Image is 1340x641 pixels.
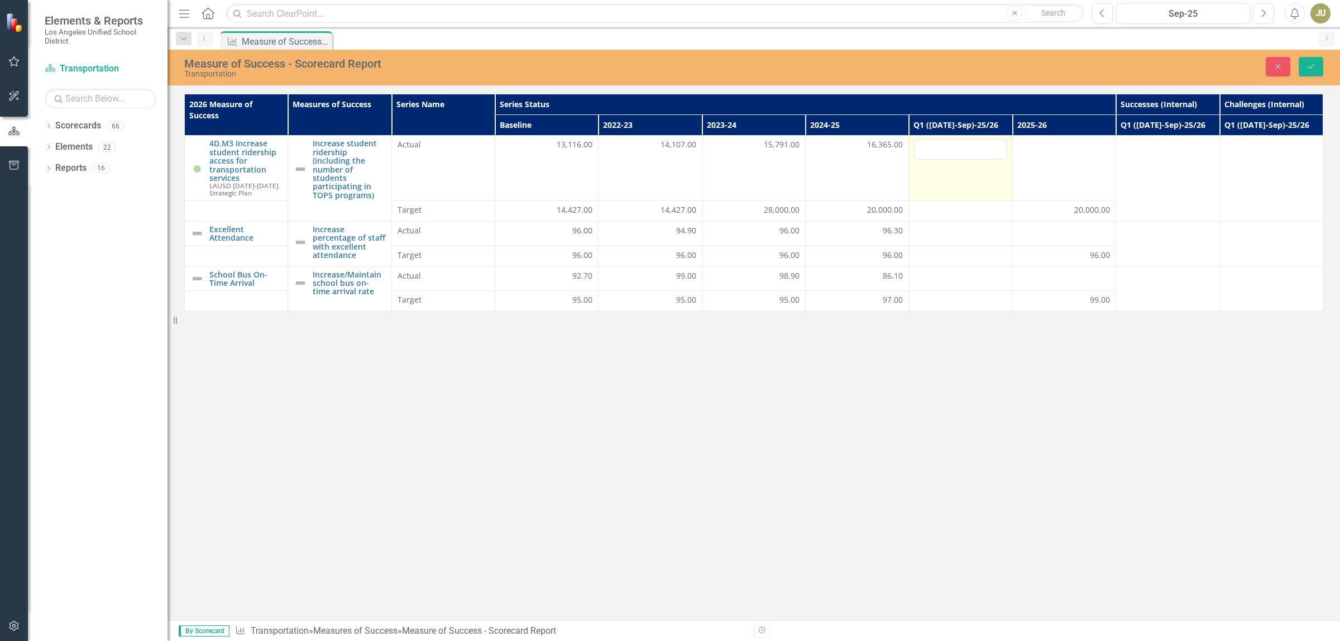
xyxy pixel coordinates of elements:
span: LAUSD [DATE]-[DATE] Strategic Plan [209,181,279,197]
a: Measures of Success [313,625,398,636]
span: Search [1041,8,1065,17]
span: 16,365.00 [867,139,903,150]
span: 95.00 [676,294,696,305]
div: Measure of Success - Scorecard Report [402,625,556,636]
span: 96.00 [676,250,696,261]
span: 14,427.00 [557,204,592,216]
span: Target [398,204,489,216]
span: 94.90 [676,225,696,236]
span: Actual [398,270,489,281]
a: Transportation [251,625,309,636]
div: 66 [107,121,125,131]
span: 96.00 [1090,250,1110,261]
a: Transportation [45,63,156,75]
span: 20,000.00 [867,204,903,216]
a: Scorecards [55,119,101,132]
a: Increase/Maintain school bus on-time arrival rate [313,270,385,296]
span: Elements & Reports [45,14,156,27]
a: Elements [55,141,93,154]
span: 14,427.00 [661,204,696,216]
button: Search [1025,6,1081,21]
span: 86.10 [883,270,903,281]
div: 22 [98,142,116,152]
span: 99.00 [676,270,696,281]
div: Measure of Success - Scorecard Report [184,58,829,70]
span: 96.00 [572,225,592,236]
a: Reports [55,162,87,175]
span: 96.30 [883,225,903,236]
small: Los Angeles Unified School District [45,27,156,46]
a: Increase percentage of staff with excellent attendance [313,225,385,260]
span: Actual [398,139,489,150]
button: Sep-25 [1116,3,1250,23]
div: 16 [92,164,110,173]
div: » » [235,625,745,638]
img: Not Defined [190,272,204,285]
span: 98.90 [779,270,800,281]
a: Excellent Attendance [209,225,282,242]
span: Target [398,294,489,305]
span: 96.00 [779,225,800,236]
button: JU [1310,3,1331,23]
span: 20,000.00 [1074,204,1110,216]
span: 15,791.00 [764,139,800,150]
img: Not Defined [294,162,307,176]
span: 28,000.00 [764,204,800,216]
span: 96.00 [883,250,903,261]
img: Not Defined [294,236,307,249]
img: Not Defined [294,276,307,290]
span: 96.00 [572,250,592,261]
span: Target [398,250,489,261]
span: 95.00 [572,294,592,305]
span: 14,107.00 [661,139,696,150]
span: Actual [398,225,489,236]
div: Sep-25 [1120,7,1246,21]
a: Increase student ridership (including the number of students participating in TOPS programs) [313,139,385,199]
span: 97.00 [883,294,903,305]
a: 4D.M3 Increase student ridership access for transportation services [209,139,282,182]
span: 96.00 [779,250,800,261]
span: 92.70 [572,270,592,281]
div: Transportation [184,70,829,78]
input: Search ClearPoint... [226,4,1084,23]
a: School Bus On-Time Arrival [209,270,282,288]
span: By Scorecard [179,625,229,637]
span: 99.00 [1090,294,1110,305]
span: 95.00 [779,294,800,305]
div: Measure of Success - Scorecard Report [242,35,329,49]
img: Not Defined [190,227,204,240]
img: ClearPoint Strategy [6,13,25,32]
img: Showing Improvement [190,161,204,175]
span: 13,116.00 [557,139,592,150]
input: Search Below... [45,89,156,108]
